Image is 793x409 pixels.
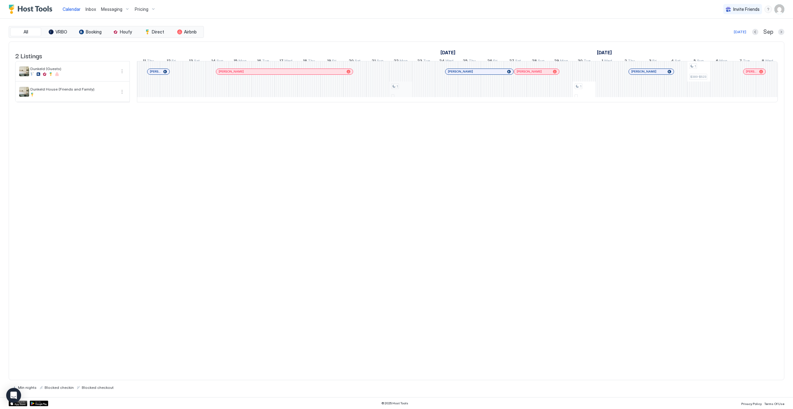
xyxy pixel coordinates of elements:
span: Terms Of Use [764,402,784,406]
span: 5 [694,58,696,65]
span: Sat [515,58,521,65]
span: Tue [743,58,750,65]
span: 2 [624,58,627,65]
a: September 15, 2025 [232,57,248,66]
a: Terms Of Use [764,400,784,407]
div: menu [118,68,126,75]
span: Dunkeld House (Friends and Family) [30,87,116,91]
span: Min nights [18,385,37,390]
span: - [392,95,393,99]
span: Thu [308,58,315,65]
div: App Store [9,401,27,406]
span: 1 [694,64,696,68]
span: 4 [671,58,674,65]
a: October 8, 2025 [760,57,775,66]
span: Mon [560,58,568,65]
a: September 21, 2025 [370,57,385,66]
a: September 12, 2025 [165,57,177,66]
a: September 27, 2025 [508,57,523,66]
span: Wed [284,58,292,65]
span: Tue [423,58,430,65]
a: September 29, 2025 [553,57,570,66]
span: Wed [604,58,612,65]
a: Google Play Store [30,401,48,406]
span: Privacy Policy [741,402,762,406]
a: October 7, 2025 [738,57,751,66]
span: © 2025 Host Tools [381,401,408,405]
a: Calendar [63,6,81,12]
span: Invite Friends [733,7,760,12]
a: Privacy Policy [741,400,762,407]
a: Inbox [85,6,96,12]
span: 17 [279,58,283,65]
span: VRBO [55,29,67,35]
span: $389-$523 [690,75,706,79]
span: 20 [349,58,354,65]
button: Next month [778,29,784,35]
span: 28 [532,58,537,65]
a: October 3, 2025 [647,57,658,66]
span: [PERSON_NAME] [517,69,542,73]
a: September 16, 2025 [256,57,270,66]
span: Thu [628,58,635,65]
a: September 24, 2025 [438,57,455,66]
span: 1 [396,84,398,88]
a: September 17, 2025 [278,57,294,66]
span: 25 [463,58,468,65]
span: [PERSON_NAME] [150,69,161,73]
span: 19 [327,58,331,65]
span: Blocked checkout [82,385,114,390]
div: menu [765,6,772,13]
a: October 4, 2025 [669,57,682,66]
span: Fri [332,58,336,65]
span: [PERSON_NAME] [219,69,244,73]
span: 6 [716,58,718,65]
a: September 25, 2025 [461,57,477,66]
span: Calendar [63,7,81,12]
span: Blocked checkin [45,385,74,390]
a: September 1, 2025 [439,48,457,57]
span: Sat [675,58,681,65]
span: Fri [652,58,657,65]
span: Sat [194,58,200,65]
span: 3 [649,58,651,65]
span: 2 Listings [15,51,42,60]
span: All [24,29,28,35]
span: 14 [211,58,216,65]
button: More options [118,88,126,96]
span: 16 [257,58,261,65]
span: Sun [538,58,545,65]
button: Direct [139,28,170,36]
span: Sep [763,29,773,36]
button: Houfy [107,28,138,36]
span: 30 [578,58,583,65]
a: September 20, 2025 [347,57,362,66]
span: Dunkeld (Guests) [30,66,116,71]
span: 7 [739,58,742,65]
button: Booking [75,28,106,36]
a: October 6, 2025 [714,57,729,66]
a: September 11, 2025 [141,57,156,66]
a: September 30, 2025 [576,57,592,66]
a: September 14, 2025 [210,57,225,66]
span: Tue [262,58,269,65]
span: Sun [697,58,704,65]
a: October 1, 2025 [600,57,614,66]
span: 29 [554,58,559,65]
span: Wed [445,58,453,65]
button: VRBO [42,28,73,36]
div: [DATE] [734,29,746,35]
span: Fri [493,58,497,65]
a: September 23, 2025 [416,57,432,66]
span: 21 [372,58,376,65]
span: Fri [172,58,176,65]
span: Mon [719,58,727,65]
div: listing image [19,66,29,76]
span: Airbnb [184,29,197,35]
span: Pricing [135,7,148,12]
span: Houfy [120,29,132,35]
div: User profile [774,4,784,14]
span: - [576,95,577,99]
span: Wed [765,58,773,65]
